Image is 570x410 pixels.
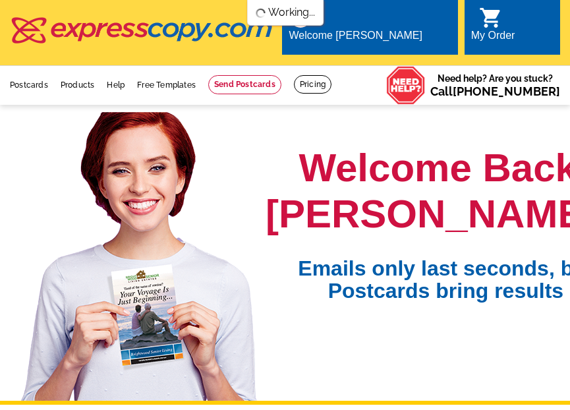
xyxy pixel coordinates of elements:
[386,66,426,105] img: help
[471,30,515,48] div: My Order
[137,80,196,90] a: Free Templates
[289,30,422,48] div: Welcome [PERSON_NAME]
[430,84,560,98] span: Call
[13,112,266,401] img: welcome-back-logged-in.png
[430,72,560,98] span: Need help? Are you stuck?
[10,80,48,90] a: Postcards
[471,15,515,44] a: shopping_cart My Order
[61,80,95,90] a: Products
[479,6,503,30] i: shopping_cart
[453,84,560,98] a: [PHONE_NUMBER]
[255,8,266,18] img: loading...
[107,80,125,90] a: Help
